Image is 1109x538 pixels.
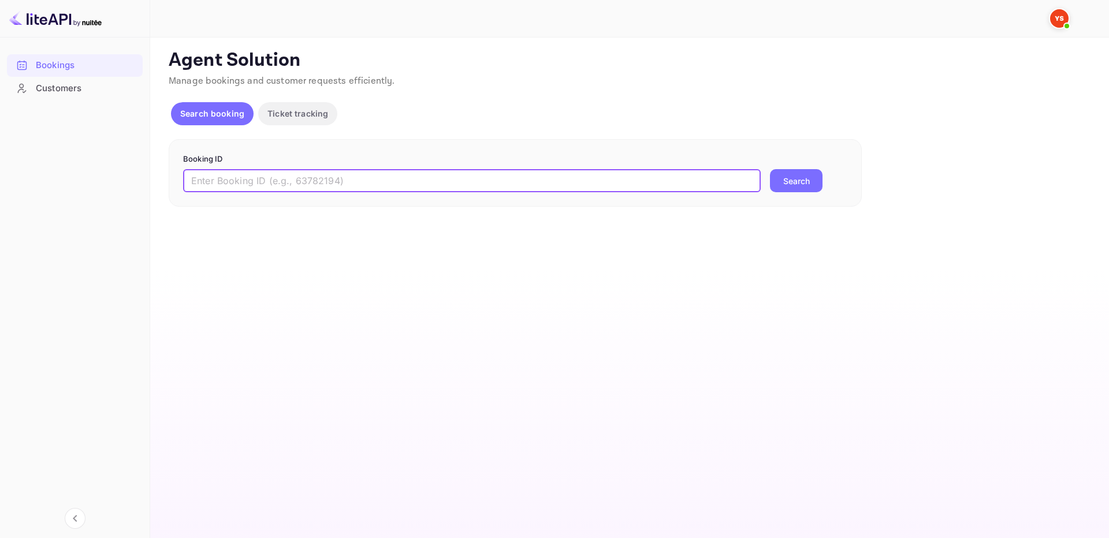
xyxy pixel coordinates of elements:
div: Bookings [36,59,137,72]
a: Bookings [7,54,143,76]
img: Yandex Support [1050,9,1069,28]
div: Bookings [7,54,143,77]
a: Customers [7,77,143,99]
p: Booking ID [183,154,847,165]
input: Enter Booking ID (e.g., 63782194) [183,169,761,192]
button: Collapse navigation [65,508,85,529]
span: Manage bookings and customer requests efficiently. [169,75,395,87]
div: Customers [36,82,137,95]
p: Search booking [180,107,244,119]
p: Agent Solution [169,49,1088,72]
button: Search [770,169,823,192]
img: LiteAPI logo [9,9,102,28]
p: Ticket tracking [267,107,328,119]
div: Customers [7,77,143,100]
